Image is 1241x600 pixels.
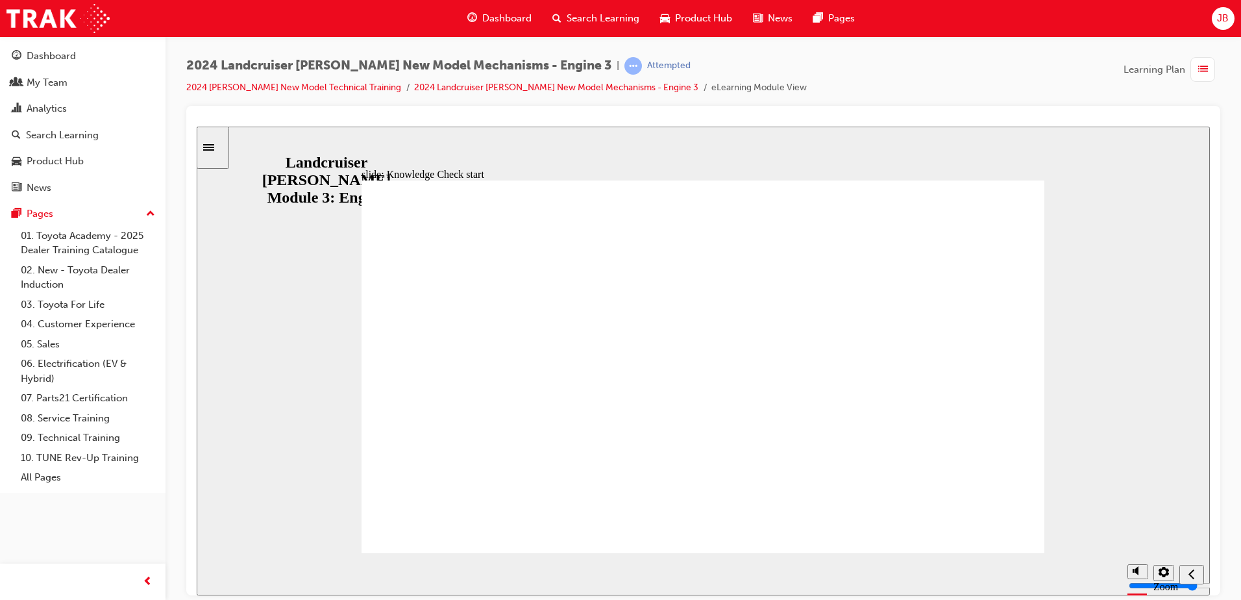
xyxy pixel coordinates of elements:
a: Analytics [5,97,160,121]
div: Analytics [27,101,67,116]
div: Attempted [647,60,691,72]
a: 02. New - Toyota Dealer Induction [16,260,160,295]
a: guage-iconDashboard [457,5,542,32]
span: Product Hub [675,11,732,26]
span: pages-icon [12,208,21,220]
a: search-iconSearch Learning [542,5,650,32]
a: Search Learning [5,123,160,147]
span: | [617,58,619,73]
img: Trak [6,4,110,33]
a: 05. Sales [16,334,160,355]
a: 09. Technical Training [16,428,160,448]
a: Product Hub [5,149,160,173]
a: pages-iconPages [803,5,865,32]
a: 10. TUNE Rev-Up Training [16,448,160,468]
div: Search Learning [26,128,99,143]
span: prev-icon [143,574,153,590]
a: 2024 Landcruiser [PERSON_NAME] New Model Mechanisms - Engine 3 [414,82,698,93]
span: 2024 Landcruiser [PERSON_NAME] New Model Mechanisms - Engine 3 [186,58,611,73]
a: news-iconNews [743,5,803,32]
button: Previous (Ctrl+Alt+Comma) [983,438,1007,458]
span: news-icon [12,182,21,194]
span: pages-icon [813,10,823,27]
div: misc controls [924,427,976,469]
span: JB [1217,11,1229,26]
span: chart-icon [12,103,21,115]
span: Dashboard [482,11,532,26]
button: Settings [957,438,977,455]
a: 04. Customer Experience [16,314,160,334]
span: guage-icon [467,10,477,27]
a: 07. Parts21 Certification [16,388,160,408]
span: Search Learning [567,11,639,26]
a: 2024 [PERSON_NAME] New Model Technical Training [186,82,401,93]
span: Learning Plan [1124,62,1185,77]
span: car-icon [12,156,21,168]
a: All Pages [16,468,160,488]
span: News [768,11,793,26]
span: people-icon [12,77,21,89]
a: 06. Electrification (EV & Hybrid) [16,354,160,388]
button: DashboardMy TeamAnalyticsSearch LearningProduct HubNews [5,42,160,202]
span: list-icon [1198,62,1208,78]
button: JB [1212,7,1235,30]
label: Zoom to fit [957,455,981,489]
div: News [27,181,51,195]
span: search-icon [12,130,21,142]
button: Mute (Ctrl+Alt+M) [931,438,952,453]
a: News [5,176,160,200]
div: Product Hub [27,154,84,169]
a: 08. Service Training [16,408,160,429]
span: search-icon [552,10,561,27]
a: 01. Toyota Academy - 2025 Dealer Training Catalogue [16,226,160,260]
span: up-icon [146,206,155,223]
button: Pages [5,202,160,226]
span: car-icon [660,10,670,27]
div: Pages [27,206,53,221]
span: guage-icon [12,51,21,62]
button: Learning Plan [1124,57,1220,82]
li: eLearning Module View [711,81,807,95]
span: Pages [828,11,855,26]
a: car-iconProduct Hub [650,5,743,32]
a: My Team [5,71,160,95]
span: learningRecordVerb_ATTEMPT-icon [624,57,642,75]
a: 03. Toyota For Life [16,295,160,315]
div: My Team [27,75,68,90]
div: Dashboard [27,49,76,64]
span: news-icon [753,10,763,27]
a: Dashboard [5,44,160,68]
input: volume [932,454,1016,464]
nav: slide navigation [983,427,1007,469]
